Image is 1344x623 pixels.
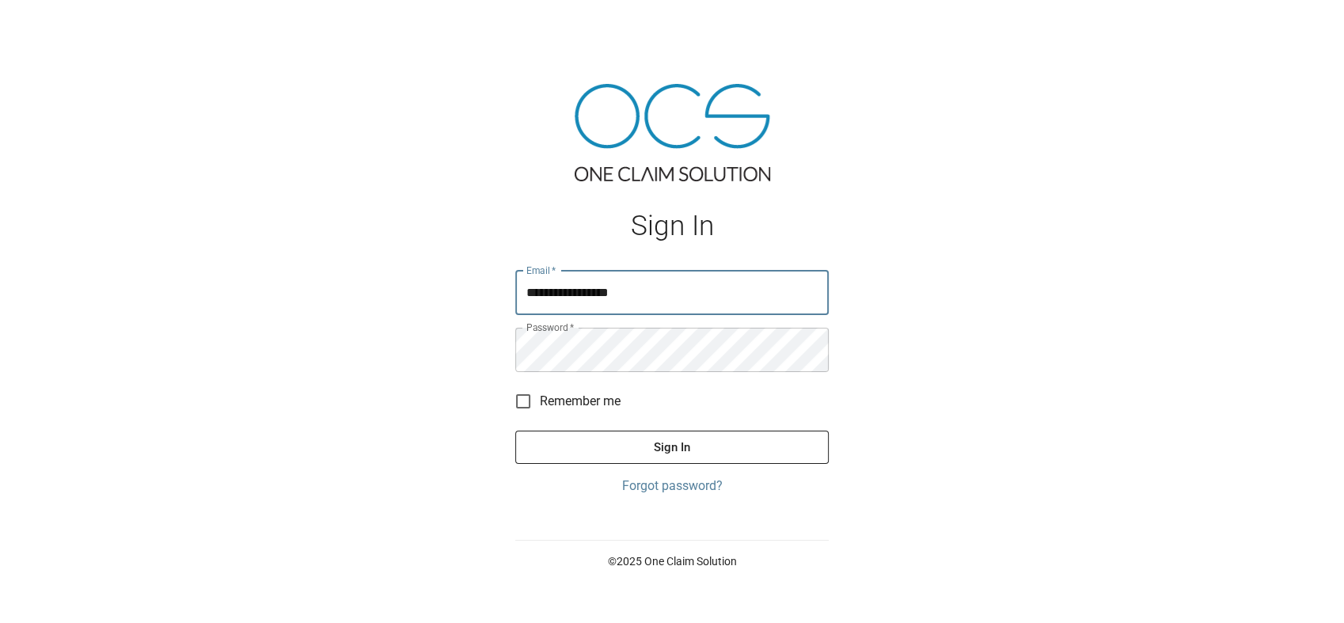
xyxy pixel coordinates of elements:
[526,264,556,277] label: Email
[515,431,829,464] button: Sign In
[515,477,829,496] a: Forgot password?
[515,210,829,242] h1: Sign In
[526,321,574,334] label: Password
[575,84,770,181] img: ocs-logo-tra.png
[19,9,82,41] img: ocs-logo-white-transparent.png
[515,553,829,569] p: © 2025 One Claim Solution
[540,392,621,411] span: Remember me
